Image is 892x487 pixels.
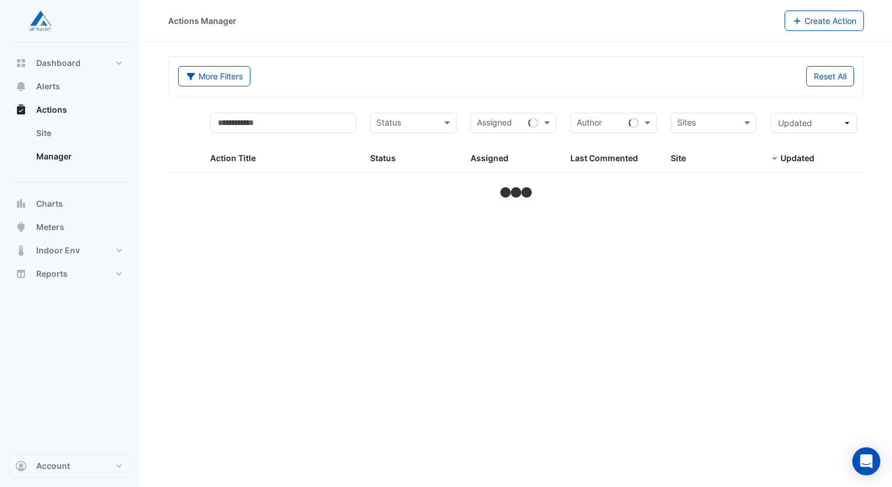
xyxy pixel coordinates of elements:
button: Reset All [806,66,854,86]
app-icon: Actions [15,104,27,116]
a: Manager [27,145,131,168]
app-icon: Indoor Env [15,245,27,256]
button: Indoor Env [9,239,131,262]
div: Open Intercom Messenger [852,447,880,475]
button: Reports [9,262,131,286]
div: Actions [9,121,131,173]
button: Meters [9,215,131,239]
span: Last Commented [570,153,638,163]
span: Reports [36,268,68,280]
button: Dashboard [9,51,131,75]
span: Meters [36,221,64,233]
app-icon: Meters [15,221,27,233]
button: Charts [9,192,131,215]
app-icon: Reports [15,268,27,280]
div: Actions Manager [168,15,236,27]
span: Updated [780,153,814,163]
button: Actions [9,98,131,121]
span: Actions [36,104,67,116]
app-icon: Charts [15,198,27,210]
a: Site [27,121,131,145]
span: Site [671,153,686,163]
img: Company Logo [14,9,67,33]
span: Account [36,460,70,472]
span: Dashboard [36,57,81,69]
span: Charts [36,198,63,210]
button: Account [9,454,131,478]
span: Action Title [210,153,256,163]
app-icon: Dashboard [15,57,27,69]
button: Create Action [785,11,865,31]
span: Status [370,153,396,163]
button: Alerts [9,75,131,98]
span: Updated [778,118,812,128]
span: Assigned [471,153,508,163]
span: Alerts [36,81,60,92]
span: Indoor Env [36,245,80,256]
button: Updated [771,113,857,133]
app-icon: Alerts [15,81,27,92]
button: More Filters [178,66,250,86]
